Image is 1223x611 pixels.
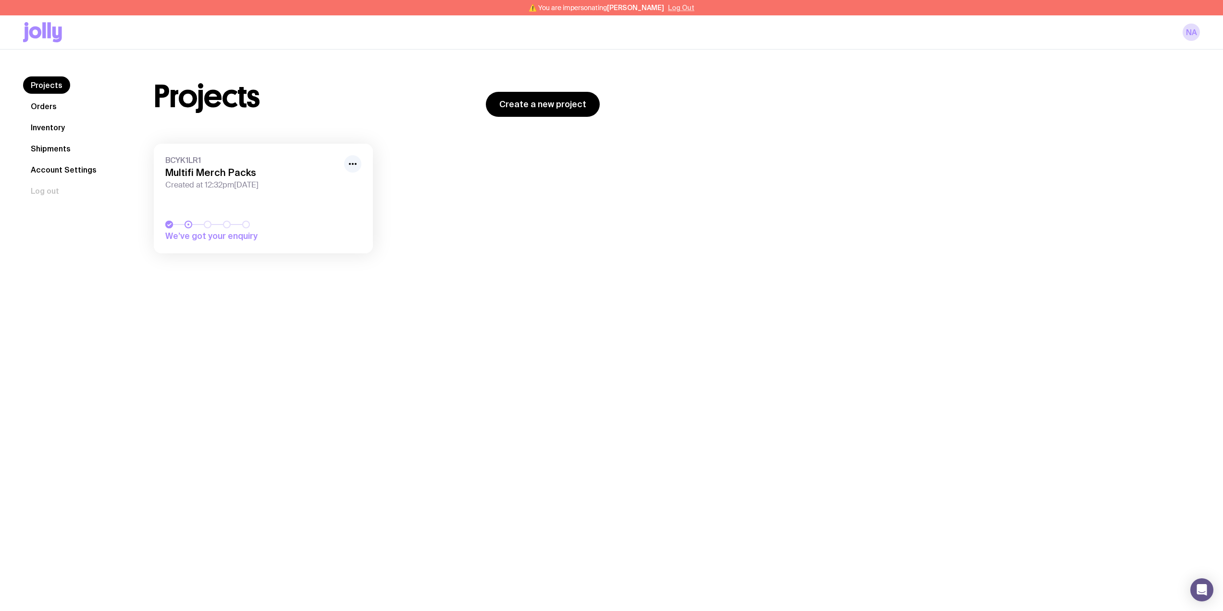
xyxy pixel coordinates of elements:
[486,92,600,117] a: Create a new project
[23,76,70,94] a: Projects
[165,155,338,165] span: BCYK1LR1
[1190,578,1213,601] div: Open Intercom Messenger
[165,167,338,178] h3: Multifi Merch Packs
[23,140,78,157] a: Shipments
[165,230,300,242] span: We’ve got your enquiry
[1183,24,1200,41] a: NA
[23,182,67,200] button: Log out
[668,4,694,12] button: Log Out
[165,180,338,190] span: Created at 12:32pm[DATE]
[154,144,373,253] a: BCYK1LR1Multifi Merch PacksCreated at 12:32pm[DATE]We’ve got your enquiry
[529,4,664,12] span: ⚠️ You are impersonating
[607,4,664,12] span: [PERSON_NAME]
[23,119,73,136] a: Inventory
[154,81,260,112] h1: Projects
[23,161,104,178] a: Account Settings
[23,98,64,115] a: Orders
